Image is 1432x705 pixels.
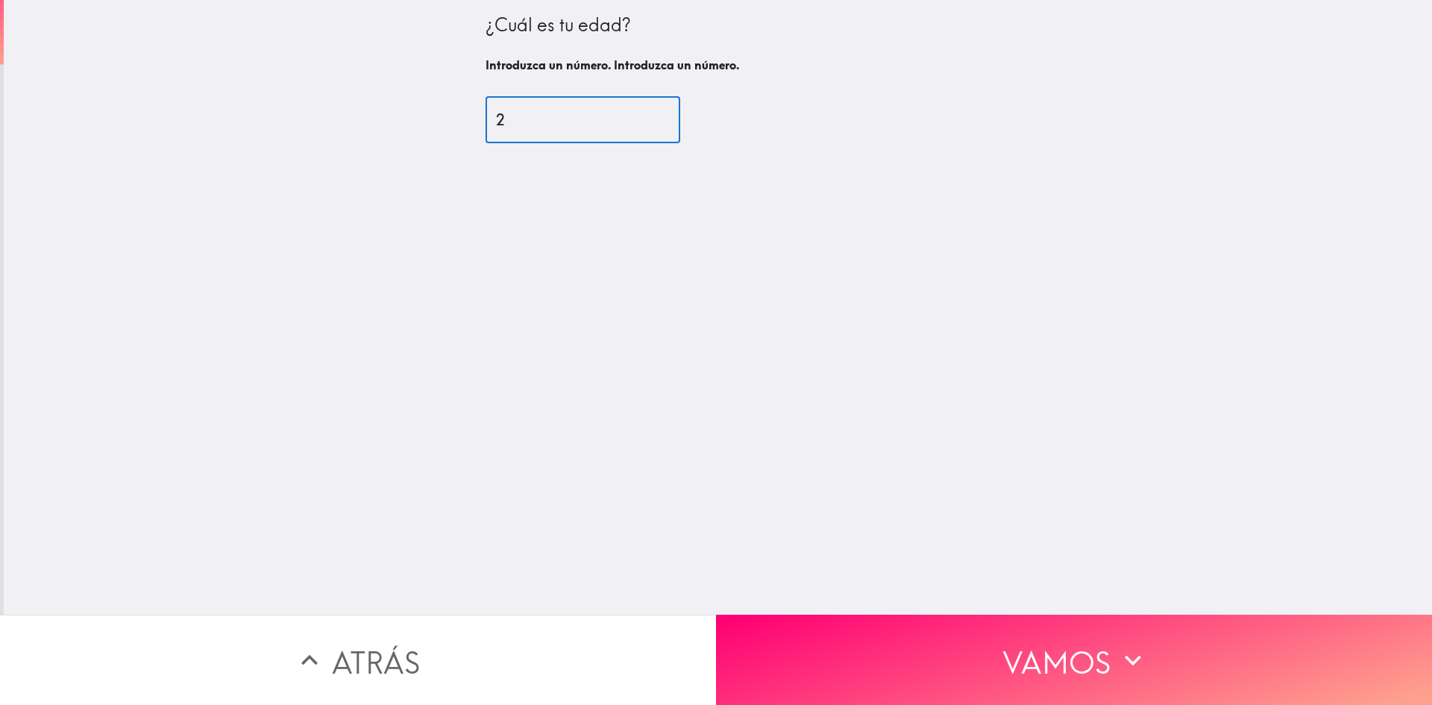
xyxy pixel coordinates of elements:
font: ¿Cuál es tu edad? [486,13,631,36]
button: Vamos [716,615,1432,705]
h6: Introduzca un número. [486,57,951,73]
font: Introduzca un número. [486,57,611,72]
font: Vamos [1002,644,1111,681]
font: Atrás [332,644,420,681]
